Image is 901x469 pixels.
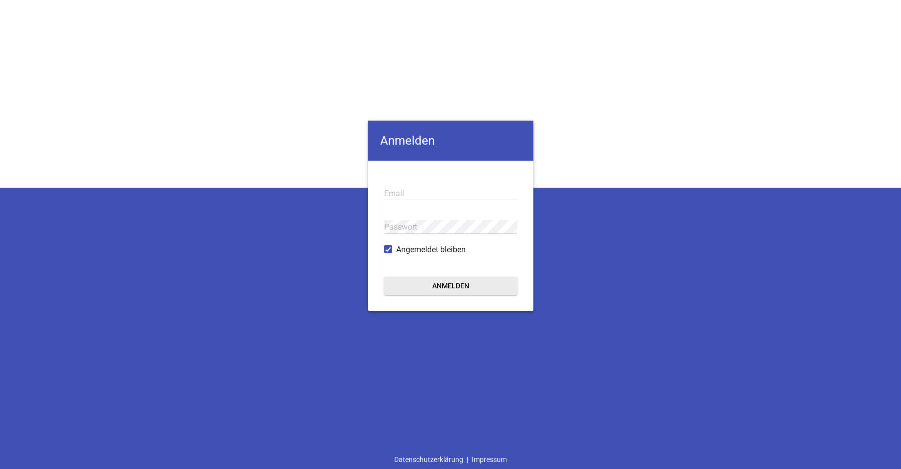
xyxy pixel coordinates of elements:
button: Anmelden [384,277,517,295]
div: | [391,450,510,469]
a: Datenschutzerklärung [391,450,467,469]
a: Impressum [468,450,510,469]
span: Angemeldet bleiben [396,244,466,256]
h4: Anmelden [368,121,533,161]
